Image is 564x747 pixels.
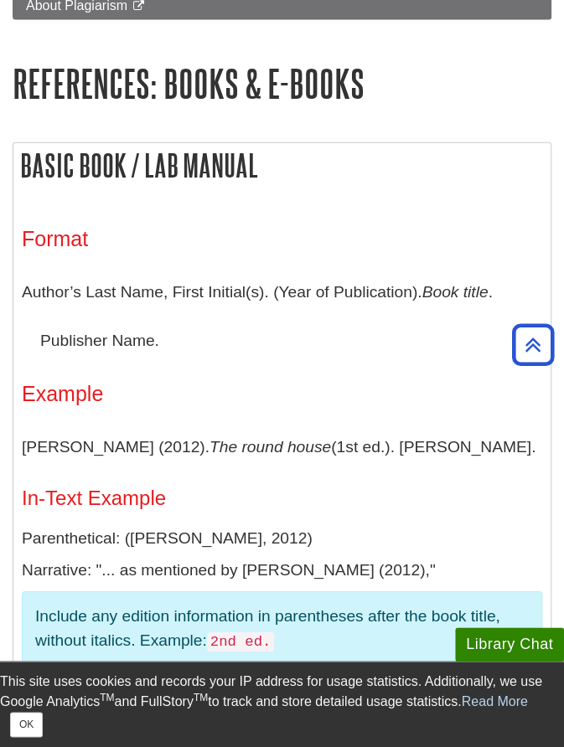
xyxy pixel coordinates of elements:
i: Book title [422,283,488,301]
i: The round house [210,438,331,456]
h1: References: Books & E-books [13,62,551,105]
p: Narrative: "... as mentioned by [PERSON_NAME] (2012)," [22,559,542,583]
p: [PERSON_NAME] (2012). (1st ed.). [PERSON_NAME]. [22,423,542,471]
p: Include any edition information in parentheses after the book title, without italics. Example: [35,605,529,653]
sup: TM [194,692,208,703]
p: Author’s Last Name, First Initial(s). (Year of Publication). . Publisher Name. [22,268,542,364]
button: Close [10,712,43,737]
h2: Basic Book / Lab Manual [13,143,551,188]
button: Library Chat [455,627,564,662]
a: Read More [462,694,528,708]
sup: TM [100,692,114,703]
p: Parenthetical: ([PERSON_NAME], 2012) [22,527,542,551]
h3: Format [22,227,542,251]
code: 2nd ed. [207,632,275,652]
h4: In-Text Example [22,487,542,509]
h3: Example [22,382,542,406]
i: This link opens in a new window [131,1,145,12]
a: Back to Top [506,333,560,356]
